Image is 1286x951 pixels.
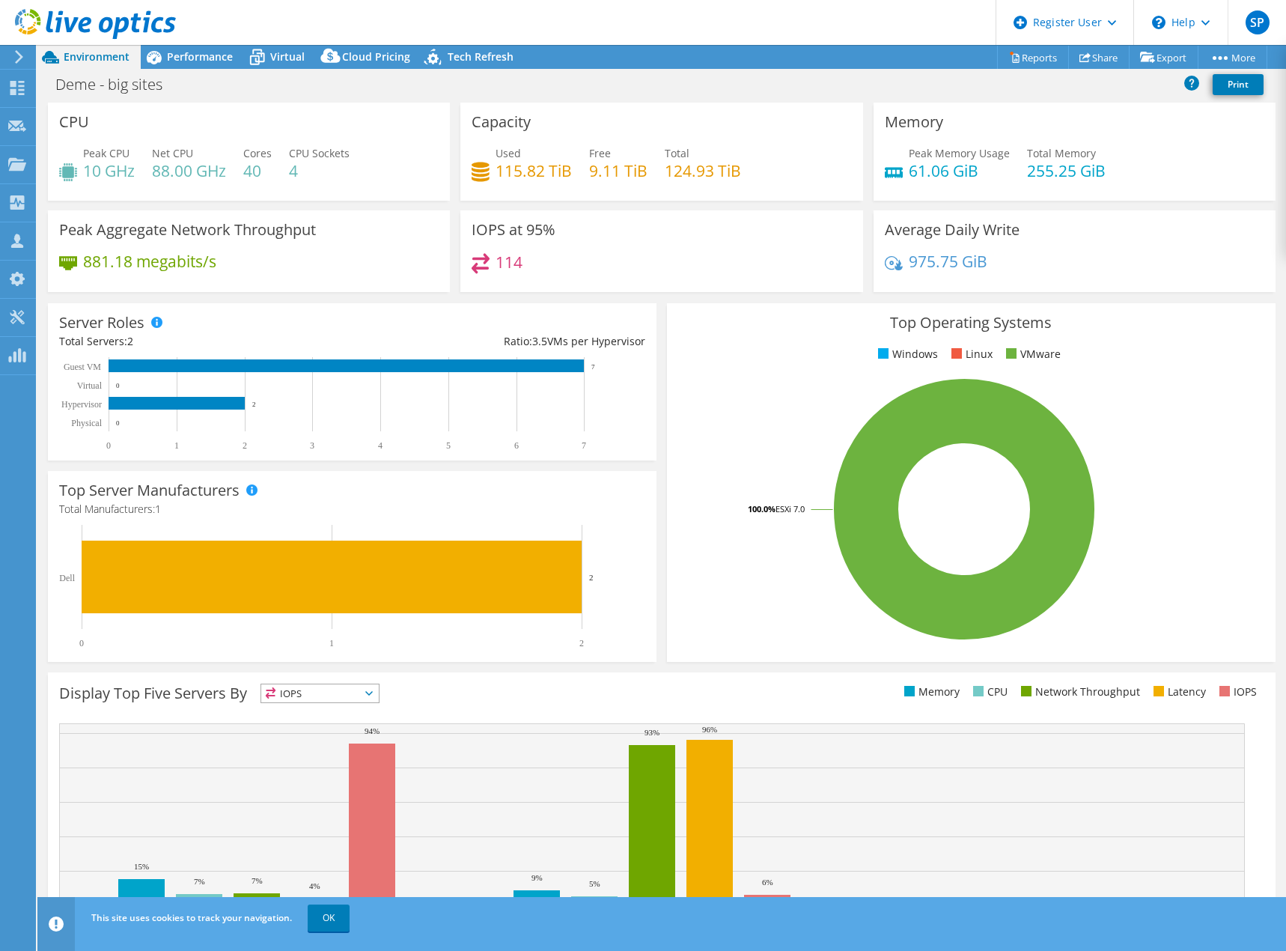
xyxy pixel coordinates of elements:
[310,440,314,451] text: 3
[1198,46,1267,69] a: More
[174,440,179,451] text: 1
[1246,10,1270,34] span: SP
[589,879,600,888] text: 5%
[77,380,103,391] text: Virtual
[134,862,149,871] text: 15%
[702,725,717,734] text: 96%
[342,49,410,64] span: Cloud Pricing
[64,362,101,372] text: Guest VM
[665,162,741,179] h4: 124.93 TiB
[900,684,960,700] li: Memory
[589,146,611,160] span: Free
[531,873,543,882] text: 9%
[1027,146,1096,160] span: Total Memory
[448,49,514,64] span: Tech Refresh
[1213,74,1264,95] a: Print
[579,638,584,648] text: 2
[472,114,531,130] h3: Capacity
[71,418,102,428] text: Physical
[589,573,594,582] text: 2
[446,440,451,451] text: 5
[874,346,938,362] li: Windows
[762,878,773,887] text: 6%
[496,146,521,160] span: Used
[1152,16,1165,29] svg: \n
[59,501,645,517] h4: Total Manufacturers:
[83,253,216,270] h4: 881.18 megabits/s
[261,684,379,702] span: IOPS
[472,222,555,238] h3: IOPS at 95%
[289,162,350,179] h4: 4
[49,76,186,93] h1: Deme - big sites
[748,503,775,514] tspan: 100.0%
[1150,684,1206,700] li: Latency
[152,146,193,160] span: Net CPU
[91,911,292,924] span: This site uses cookies to track your navigation.
[243,146,272,160] span: Cores
[775,503,805,514] tspan: ESXi 7.0
[79,638,84,648] text: 0
[644,728,659,737] text: 93%
[532,334,547,348] span: 3.5
[1216,684,1257,700] li: IOPS
[194,877,205,886] text: 7%
[59,315,144,331] h3: Server Roles
[365,726,380,735] text: 94%
[1068,46,1130,69] a: Share
[352,333,644,350] div: Ratio: VMs per Hypervisor
[909,146,1010,160] span: Peak Memory Usage
[909,253,987,270] h4: 975.75 GiB
[997,46,1069,69] a: Reports
[116,382,120,389] text: 0
[252,876,263,885] text: 7%
[885,222,1020,238] h3: Average Daily Write
[1002,346,1061,362] li: VMware
[885,114,943,130] h3: Memory
[329,638,334,648] text: 1
[1017,684,1140,700] li: Network Throughput
[969,684,1008,700] li: CPU
[243,440,247,451] text: 2
[61,399,102,410] text: Hypervisor
[270,49,305,64] span: Virtual
[948,346,993,362] li: Linux
[59,482,240,499] h3: Top Server Manufacturers
[59,333,352,350] div: Total Servers:
[127,334,133,348] span: 2
[83,162,135,179] h4: 10 GHz
[155,502,161,516] span: 1
[252,401,256,408] text: 2
[243,162,272,179] h4: 40
[909,162,1010,179] h4: 61.06 GiB
[514,440,519,451] text: 6
[59,222,316,238] h3: Peak Aggregate Network Throughput
[64,49,129,64] span: Environment
[678,315,1264,331] h3: Top Operating Systems
[308,905,350,932] a: OK
[496,254,522,270] h4: 114
[496,162,572,179] h4: 115.82 TiB
[83,146,129,160] span: Peak CPU
[167,49,233,64] span: Performance
[59,114,89,130] h3: CPU
[152,162,226,179] h4: 88.00 GHz
[665,146,689,160] span: Total
[309,881,320,890] text: 4%
[116,419,120,427] text: 0
[591,363,595,371] text: 7
[1027,162,1106,179] h4: 255.25 GiB
[378,440,383,451] text: 4
[59,573,75,583] text: Dell
[582,440,586,451] text: 7
[106,440,111,451] text: 0
[1129,46,1198,69] a: Export
[289,146,350,160] span: CPU Sockets
[589,162,647,179] h4: 9.11 TiB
